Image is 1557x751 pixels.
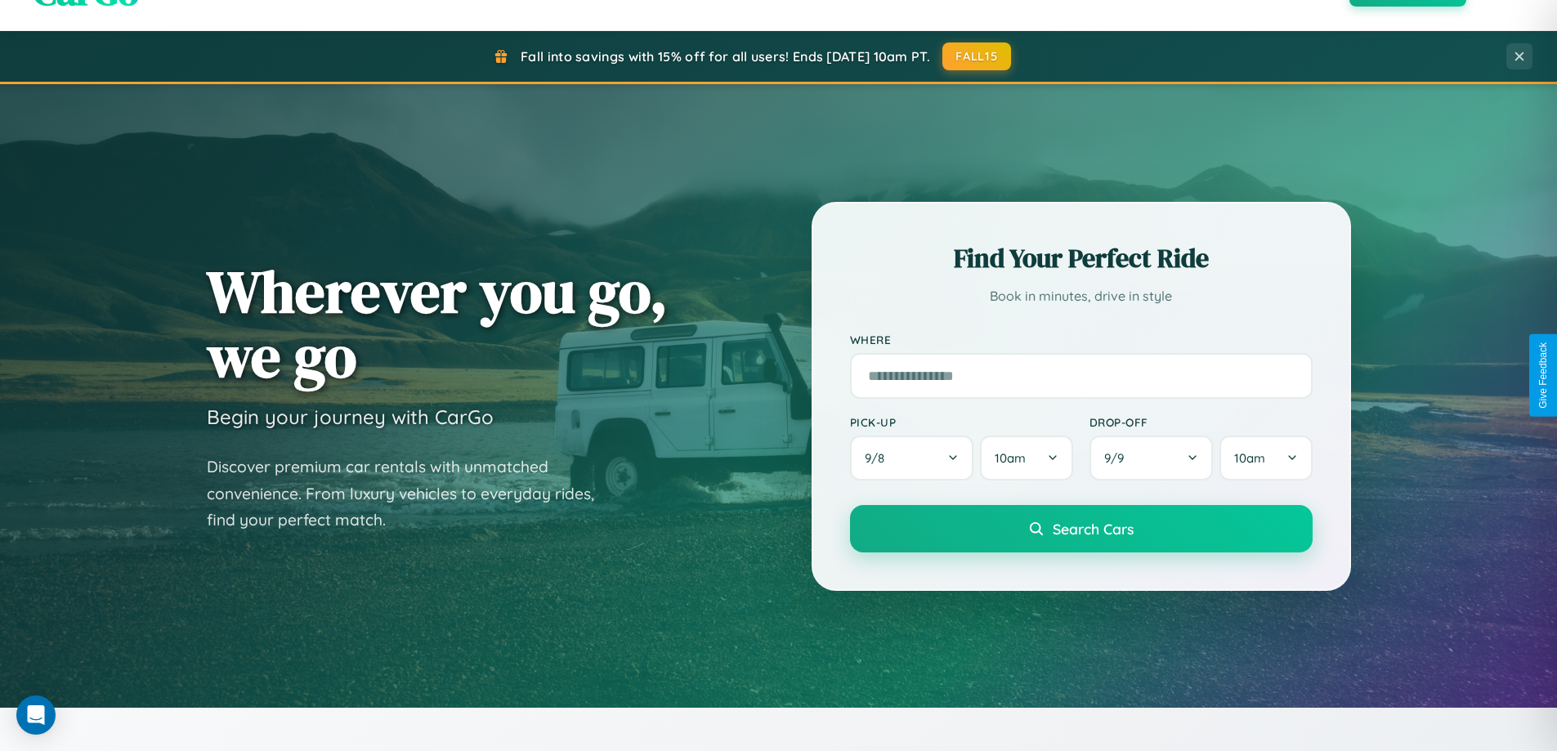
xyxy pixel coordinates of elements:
span: Fall into savings with 15% off for all users! Ends [DATE] 10am PT. [521,48,930,65]
div: Open Intercom Messenger [16,695,56,735]
span: Search Cars [1053,520,1134,538]
h3: Begin your journey with CarGo [207,405,494,429]
button: 9/9 [1089,436,1214,481]
h2: Find Your Perfect Ride [850,240,1313,276]
h1: Wherever you go, we go [207,259,668,388]
button: 9/8 [850,436,974,481]
label: Drop-off [1089,415,1313,429]
button: Search Cars [850,505,1313,552]
span: 10am [995,450,1026,466]
span: 9 / 9 [1104,450,1132,466]
span: 10am [1234,450,1265,466]
button: 10am [1219,436,1312,481]
button: FALL15 [942,42,1011,70]
button: 10am [980,436,1072,481]
label: Where [850,333,1313,346]
p: Book in minutes, drive in style [850,284,1313,308]
div: Give Feedback [1537,342,1549,409]
label: Pick-up [850,415,1073,429]
p: Discover premium car rentals with unmatched convenience. From luxury vehicles to everyday rides, ... [207,454,615,534]
span: 9 / 8 [865,450,893,466]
